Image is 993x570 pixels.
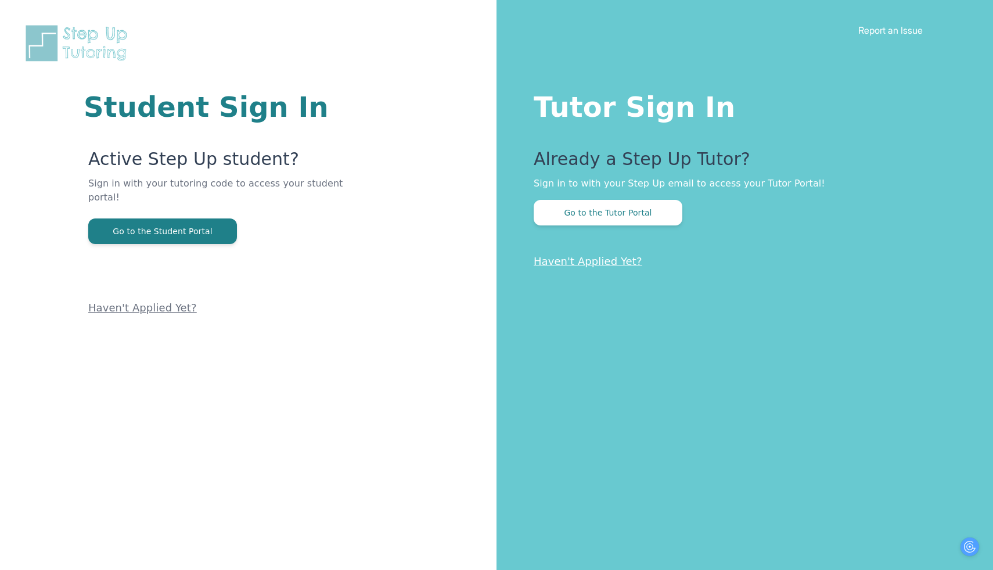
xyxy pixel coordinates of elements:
[88,177,357,218] p: Sign in with your tutoring code to access your student portal!
[534,207,682,218] a: Go to the Tutor Portal
[858,24,923,36] a: Report an Issue
[534,200,682,225] button: Go to the Tutor Portal
[534,149,947,177] p: Already a Step Up Tutor?
[88,149,357,177] p: Active Step Up student?
[88,302,197,314] a: Haven't Applied Yet?
[88,218,237,244] button: Go to the Student Portal
[23,23,135,63] img: Step Up Tutoring horizontal logo
[88,225,237,236] a: Go to the Student Portal
[534,255,642,267] a: Haven't Applied Yet?
[534,177,947,191] p: Sign in to with your Step Up email to access your Tutor Portal!
[84,93,357,121] h1: Student Sign In
[534,88,947,121] h1: Tutor Sign In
